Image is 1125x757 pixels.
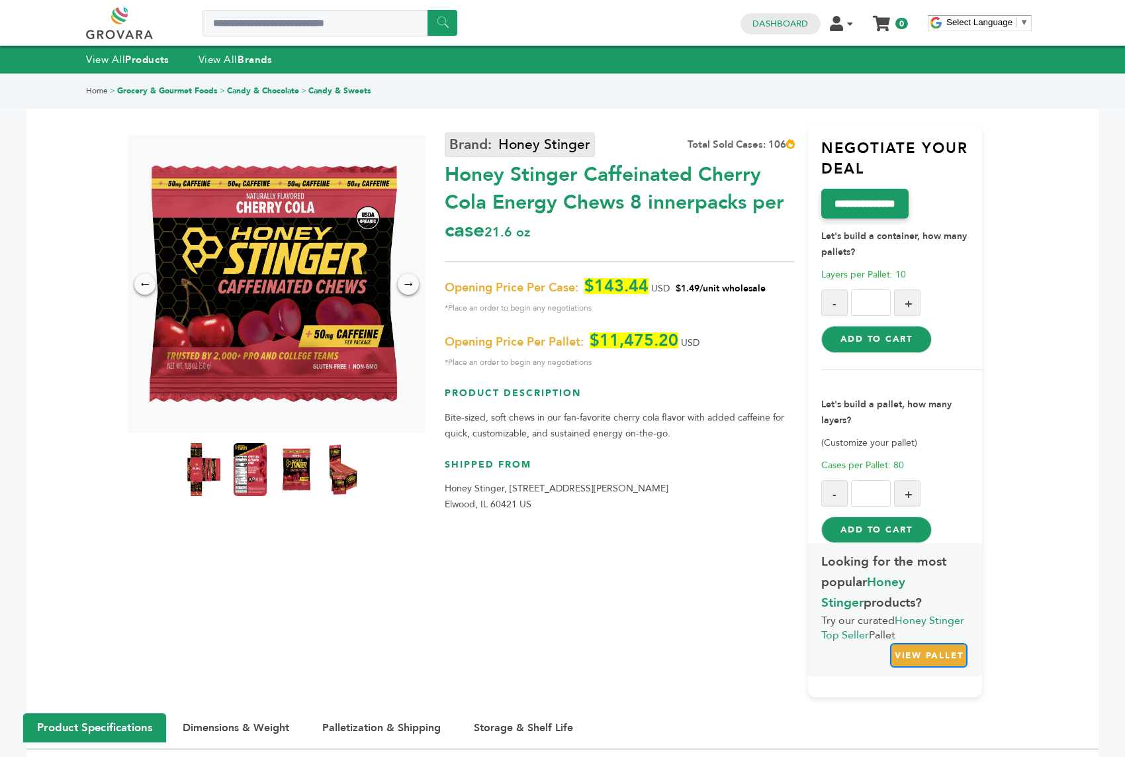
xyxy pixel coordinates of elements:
[301,85,306,96] span: >
[894,480,921,507] button: +
[280,443,313,496] img: Honey Stinger Caffeinated Cherry Cola Energy Chews 8 innerpacks per case 21.6 oz
[86,53,169,66] a: View AllProducts
[86,85,108,96] a: Home
[445,481,794,513] p: Honey Stinger, [STREET_ADDRESS][PERSON_NAME] Elwood, IL 60421 US
[590,332,678,348] span: $11,475.20
[688,138,795,152] div: Total Sold Cases: 106
[23,713,166,742] button: Product Specifications
[651,282,670,295] span: USD
[821,459,904,472] span: Cases per Pallet: 80
[309,714,454,742] button: Palletization & Shipping
[461,714,586,742] button: Storage & Shelf Life
[821,552,968,613] span: Looking for the most popular products?
[676,282,766,295] span: $1.49/unit wholesale
[681,336,699,349] span: USD
[124,135,422,433] img: Honey Stinger Caffeinated Cherry Cola Energy Chews 8 innerpacks per case 21.6 oz
[308,85,371,96] a: Candy & Sweets
[445,410,794,442] p: Bite-sized, soft chews in our fan-favorite cherry cola flavor with added caffeine for quick, cust...
[445,334,584,350] span: Opening Price Per Pallet:
[821,398,952,427] strong: Let's build a pallet, how many layers?
[821,517,932,543] button: Add to Cart
[1020,17,1028,27] span: ▼
[752,18,808,30] a: Dashboard
[821,480,848,507] button: -
[199,53,273,66] a: View AllBrands
[398,274,419,295] div: →
[134,274,156,295] div: ←
[946,17,1012,27] span: Select Language
[187,443,220,496] img: Honey Stinger Caffeinated Cherry Cola Energy Chews 8 innerpacks per case 21.6 oz Product Label
[445,132,595,157] a: Honey Stinger
[445,154,794,244] div: Honey Stinger Caffeinated Cherry Cola Energy Chews 8 innerpacks per case
[821,613,964,642] span: Try our curated Pallet
[895,18,908,29] span: 0
[238,53,272,66] strong: Brands
[946,17,1028,27] a: Select Language​
[110,85,115,96] span: >
[894,289,921,316] button: +
[234,443,267,496] img: Honey Stinger Caffeinated Cherry Cola Energy Chews 8 innerpacks per case 21.6 oz Nutrition Info
[169,714,302,742] button: Dimensions & Weight
[445,300,794,316] span: *Place an order to begin any negotiations
[202,10,457,36] input: Search a product or brand...
[821,613,964,642] span: Honey Stinger Top Seller
[445,387,794,410] h3: Product Description
[445,280,578,296] span: Opening Price Per Case:
[445,458,794,481] h3: Shipped From
[484,223,530,241] span: 21.6 oz
[890,643,967,668] a: VIEW PALLET
[125,53,169,66] strong: Products
[821,268,906,281] span: Layers per Pallet: 10
[117,85,218,96] a: Grocery & Gourmet Foods
[821,574,905,611] span: Honey Stinger
[874,12,889,26] a: My Cart
[227,85,299,96] a: Candy & Chocolate
[584,278,649,294] span: $143.44
[220,85,225,96] span: >
[326,443,359,496] img: Honey Stinger Caffeinated Cherry Cola Energy Chews 8 innerpacks per case 21.6 oz
[445,354,794,370] span: *Place an order to begin any negotiations
[821,138,983,189] h3: Negotiate Your Deal
[821,230,967,258] strong: Let's build a container, how many pallets?
[1016,17,1016,27] span: ​
[821,435,983,451] p: (Customize your pallet)
[821,289,848,316] button: -
[821,326,932,352] button: Add to Cart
